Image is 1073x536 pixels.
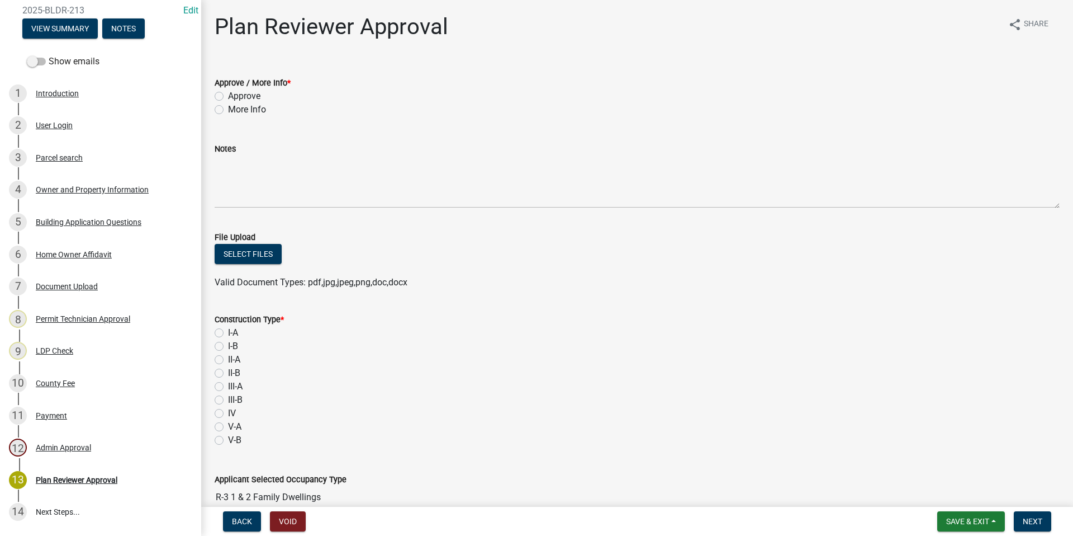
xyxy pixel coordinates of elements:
[102,25,145,34] wm-modal-confirm: Notes
[22,25,98,34] wm-modal-confirm: Summary
[1008,18,1022,31] i: share
[232,517,252,526] span: Back
[937,511,1005,532] button: Save & Exit
[36,251,112,258] div: Home Owner Affidavit
[36,476,117,484] div: Plan Reviewer Approval
[102,18,145,39] button: Notes
[223,511,261,532] button: Back
[228,340,238,353] label: I-B
[36,186,149,194] div: Owner and Property Information
[270,511,306,532] button: Void
[36,121,73,129] div: User Login
[9,278,27,295] div: 7
[228,434,241,447] label: V-B
[1014,511,1051,532] button: Next
[1023,517,1042,526] span: Next
[9,342,27,360] div: 9
[36,379,75,387] div: County Fee
[228,90,260,103] label: Approve
[9,213,27,231] div: 5
[9,439,27,457] div: 12
[36,315,130,323] div: Permit Technician Approval
[215,13,448,40] h1: Plan Reviewer Approval
[36,283,98,290] div: Document Upload
[22,5,179,16] span: 2025-BLDR-213
[215,244,282,264] button: Select files
[215,145,236,153] label: Notes
[215,476,346,484] label: Applicant Selected Occupancy Type
[9,503,27,521] div: 14
[228,420,241,434] label: V-A
[36,90,79,97] div: Introduction
[36,444,91,452] div: Admin Approval
[215,316,284,324] label: Construction Type
[9,374,27,392] div: 10
[215,79,291,87] label: Approve / More Info
[228,407,236,420] label: IV
[228,380,243,393] label: III-A
[228,353,240,366] label: II-A
[999,13,1057,35] button: shareShare
[9,310,27,328] div: 8
[183,5,198,16] wm-modal-confirm: Edit Application Number
[27,55,99,68] label: Show emails
[9,181,27,199] div: 4
[1024,18,1048,31] span: Share
[36,154,83,162] div: Parcel search
[9,84,27,102] div: 1
[183,5,198,16] a: Edit
[215,277,407,288] span: Valid Document Types: pdf,jpg,jpeg,png,doc,docx
[22,18,98,39] button: View Summary
[36,412,67,420] div: Payment
[9,246,27,264] div: 6
[9,149,27,167] div: 3
[9,407,27,425] div: 11
[215,234,255,242] label: File Upload
[228,103,266,116] label: More Info
[36,347,73,355] div: LDP Check
[228,393,243,407] label: III-B
[9,116,27,134] div: 2
[9,471,27,489] div: 13
[36,218,141,226] div: Building Application Questions
[228,366,240,380] label: II-B
[228,326,238,340] label: I-A
[946,517,989,526] span: Save & Exit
